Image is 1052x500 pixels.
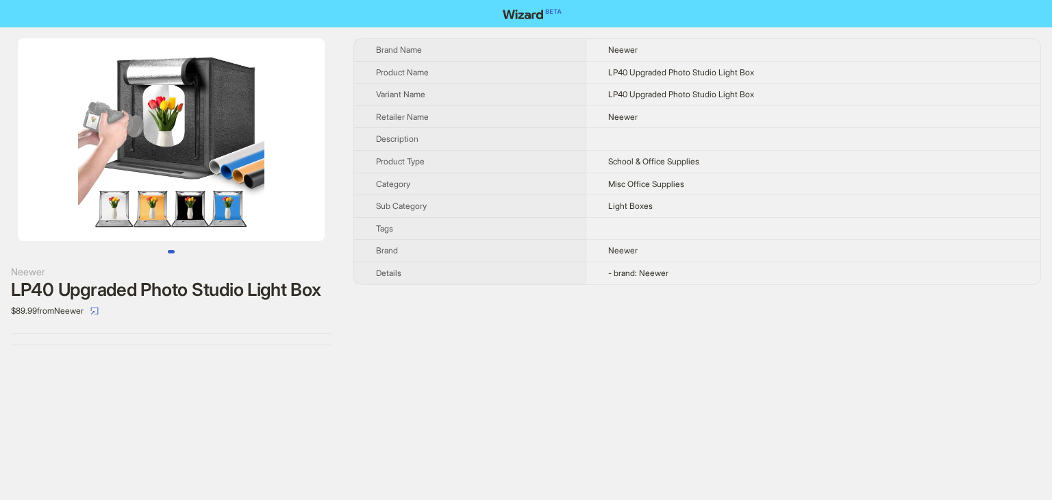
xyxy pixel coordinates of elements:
span: Brand [376,245,398,255]
span: Sub Category [376,201,427,211]
span: Misc Office Supplies [608,179,684,189]
span: Details [376,268,401,278]
span: Tags [376,223,393,234]
span: Variant Name [376,89,425,99]
span: School & Office Supplies [608,156,699,166]
span: LP40 Upgraded Photo Studio Light Box [608,67,754,77]
span: select [90,307,99,315]
span: Neewer [608,112,638,122]
span: LP40 Upgraded Photo Studio Light Box [608,89,754,99]
span: Brand Name [376,45,422,55]
img: LP40 Upgraded Photo Studio Light Box LP40 Upgraded Photo Studio Light Box image 1 [18,38,325,241]
span: Description [376,134,418,144]
button: Go to slide 1 [168,250,175,253]
span: Category [376,179,410,189]
span: Product Name [376,67,429,77]
span: Product Type [376,156,425,166]
div: LP40 Upgraded Photo Studio Light Box [11,279,331,300]
div: Neewer [11,264,331,279]
span: Neewer [608,45,638,55]
div: $89.99 from Neewer [11,300,331,322]
span: - brand: Neewer [608,268,668,278]
span: Light Boxes [608,201,653,211]
span: Retailer Name [376,112,429,122]
span: Neewer [608,245,638,255]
